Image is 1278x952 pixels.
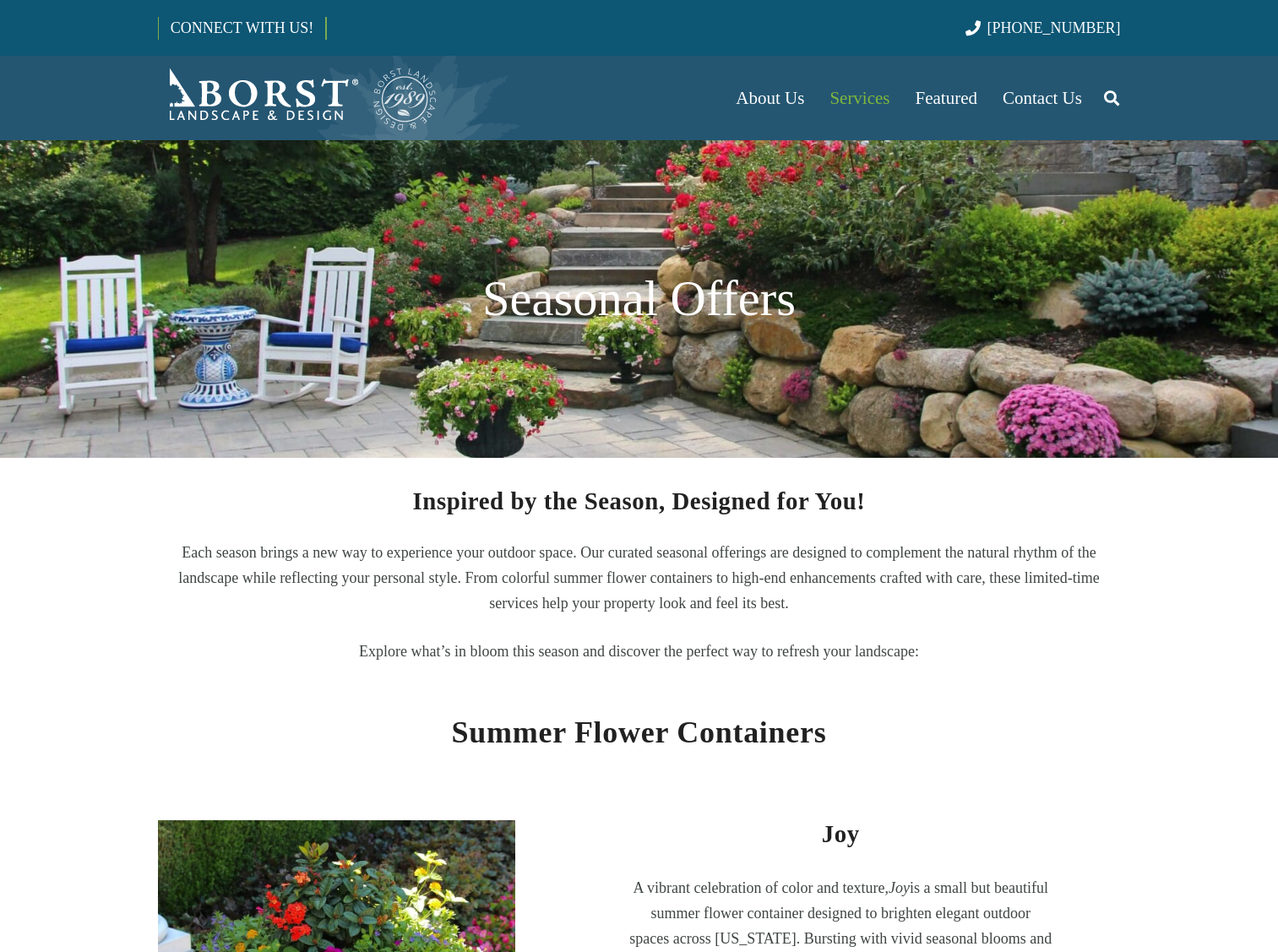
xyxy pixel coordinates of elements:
a: Search [1095,77,1128,119]
a: Featured [903,56,990,140]
span: Seasonal Offers [482,271,796,326]
span: Featured [916,88,977,108]
p: Explore what’s in bloom this season and discover the perfect way to refresh your landscape: [158,639,1121,664]
span: Services [829,88,889,108]
a: Contact Us [990,56,1095,140]
a: CONNECT WITH US! [159,8,325,48]
p: Each season brings a new way to experience your outdoor space. Our curated seasonal offerings are... [158,540,1121,616]
strong: Joy [822,820,860,847]
span: About Us [736,88,804,108]
span: Contact Us [1003,88,1082,108]
a: Services [817,56,902,140]
strong: S [452,715,827,749]
span: Inspired by the Season, Designed for You! [413,487,866,514]
a: [PHONE_NUMBER] [965,19,1120,36]
a: About Us [723,56,817,140]
a: Borst-Logo [158,64,438,132]
em: Joy [889,879,910,896]
span: ummer Flower Containers [469,715,826,749]
span: [PHONE_NUMBER] [987,19,1121,36]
